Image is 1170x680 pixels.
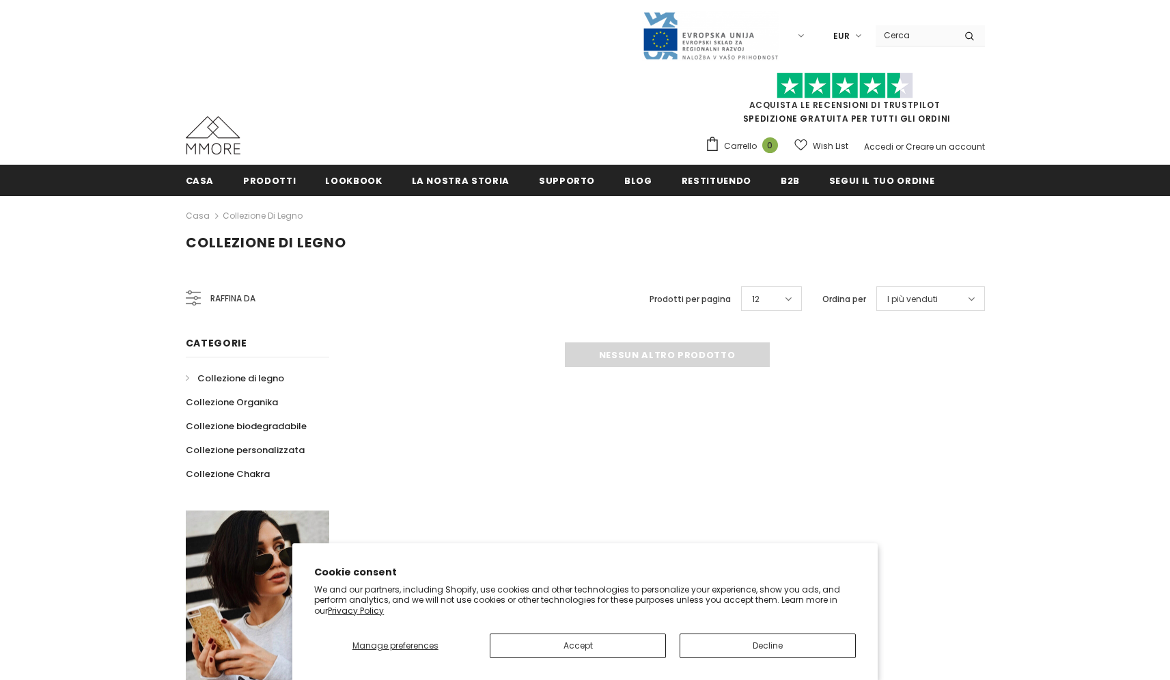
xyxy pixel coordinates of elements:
a: Accedi [864,141,893,152]
img: Javni Razpis [642,11,779,61]
input: Search Site [876,25,954,45]
span: Blog [624,174,652,187]
span: Collezione biodegradabile [186,420,307,433]
span: SPEDIZIONE GRATUITA PER TUTTI GLI ORDINI [705,79,985,124]
span: I più venduti [887,293,938,306]
a: La nostra storia [412,165,510,195]
span: supporto [539,174,595,187]
span: B2B [781,174,800,187]
span: Restituendo [682,174,751,187]
span: Wish List [813,139,848,153]
span: Manage preferences [352,640,438,651]
a: Creare un account [906,141,985,152]
a: Lookbook [325,165,382,195]
span: Collezione di legno [186,233,346,252]
span: Collezione Chakra [186,467,270,480]
img: Fidati di Pilot Stars [777,72,913,99]
a: supporto [539,165,595,195]
a: Collezione personalizzata [186,438,305,462]
a: Privacy Policy [328,605,384,616]
a: Casa [186,165,214,195]
label: Ordina per [822,293,866,306]
a: Collezione Chakra [186,462,270,486]
span: Categorie [186,336,247,350]
label: Prodotti per pagina [650,293,731,306]
img: Casi MMORE [186,116,240,154]
a: Collezione biodegradabile [186,414,307,438]
p: We and our partners, including Shopify, use cookies and other technologies to personalize your ex... [314,584,856,616]
a: Collezione Organika [186,390,278,414]
a: Blog [624,165,652,195]
span: Collezione Organika [186,396,278,409]
span: Casa [186,174,214,187]
button: Manage preferences [314,634,476,658]
span: Segui il tuo ordine [829,174,934,187]
button: Decline [680,634,856,658]
span: Collezione di legno [197,372,284,385]
a: Carrello 0 [705,136,785,157]
a: Segui il tuo ordine [829,165,934,195]
a: B2B [781,165,800,195]
span: 0 [762,137,778,153]
a: Casa [186,208,210,224]
a: Collezione di legno [223,210,303,221]
a: Wish List [794,134,848,158]
span: Collezione personalizzata [186,444,305,457]
span: Lookbook [325,174,382,187]
h2: Cookie consent [314,565,856,580]
a: Javni Razpis [642,29,779,41]
a: Restituendo [682,165,751,195]
span: EUR [833,29,850,43]
a: Acquista le recensioni di TrustPilot [749,99,941,111]
button: Accept [490,634,666,658]
a: Prodotti [243,165,296,195]
span: Prodotti [243,174,296,187]
a: Collezione di legno [186,366,284,390]
span: La nostra storia [412,174,510,187]
span: Carrello [724,139,757,153]
span: 12 [752,293,760,306]
span: Raffina da [210,291,255,306]
span: or [895,141,904,152]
